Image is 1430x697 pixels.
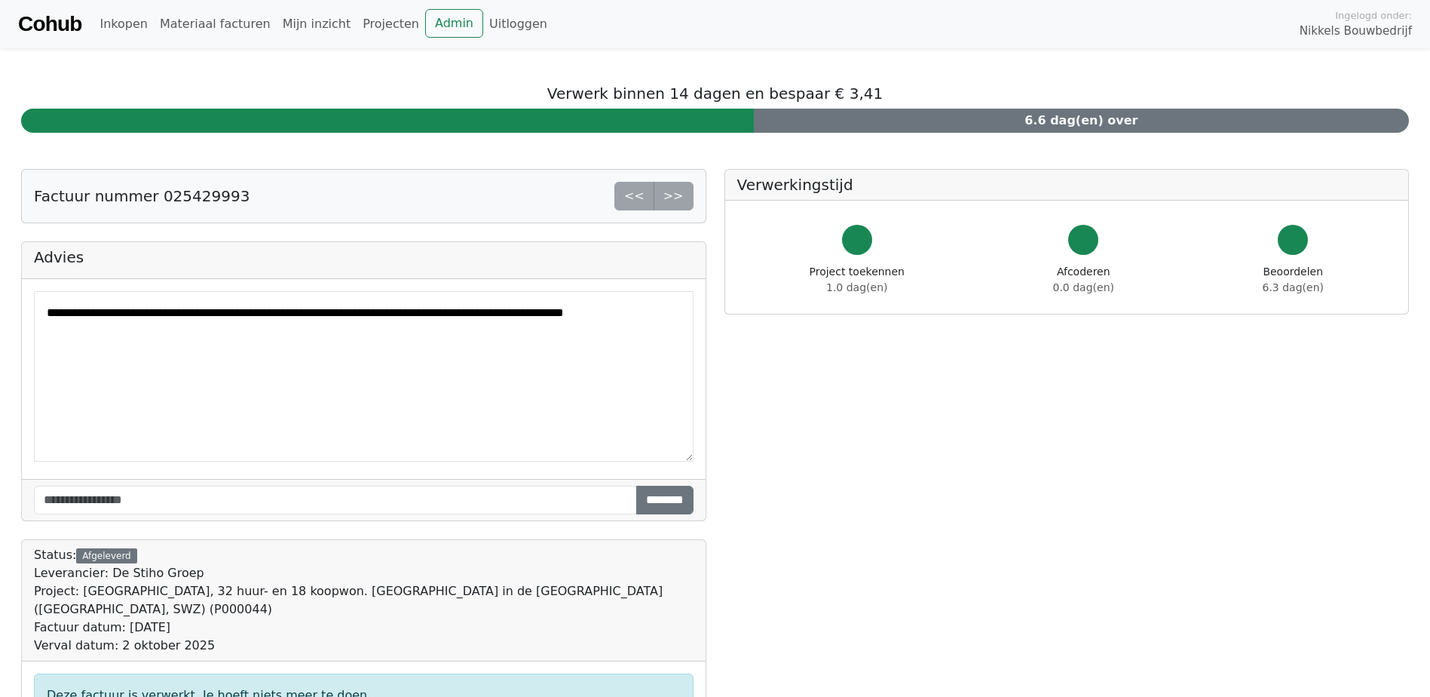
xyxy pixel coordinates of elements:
span: 6.3 dag(en) [1263,281,1324,293]
h5: Verwerkingstijd [737,176,1397,194]
div: 6.6 dag(en) over [754,109,1409,133]
a: Admin [425,9,483,38]
span: 0.0 dag(en) [1053,281,1114,293]
h5: Advies [34,248,694,266]
div: Project toekennen [810,264,905,296]
div: Verval datum: 2 oktober 2025 [34,637,694,655]
div: Afgeleverd [76,548,136,563]
span: Nikkels Bouwbedrijf [1300,23,1412,40]
span: 1.0 dag(en) [826,281,887,293]
span: Ingelogd onder: [1335,8,1412,23]
h5: Factuur nummer 025429993 [34,187,250,205]
a: Materiaal facturen [154,9,277,39]
div: Factuur datum: [DATE] [34,619,694,637]
a: Cohub [18,6,81,42]
div: Project: [GEOGRAPHIC_DATA], 32 huur- en 18 koopwon. [GEOGRAPHIC_DATA] in de [GEOGRAPHIC_DATA] ([G... [34,582,694,619]
a: Projecten [357,9,425,39]
div: Status: [34,546,694,655]
div: Leverancier: De Stiho Groep [34,564,694,582]
a: Uitloggen [483,9,553,39]
a: Mijn inzicht [277,9,357,39]
h5: Verwerk binnen 14 dagen en bespaar € 3,41 [21,84,1409,103]
div: Beoordelen [1263,264,1324,296]
a: Inkopen [93,9,153,39]
div: Afcoderen [1053,264,1114,296]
